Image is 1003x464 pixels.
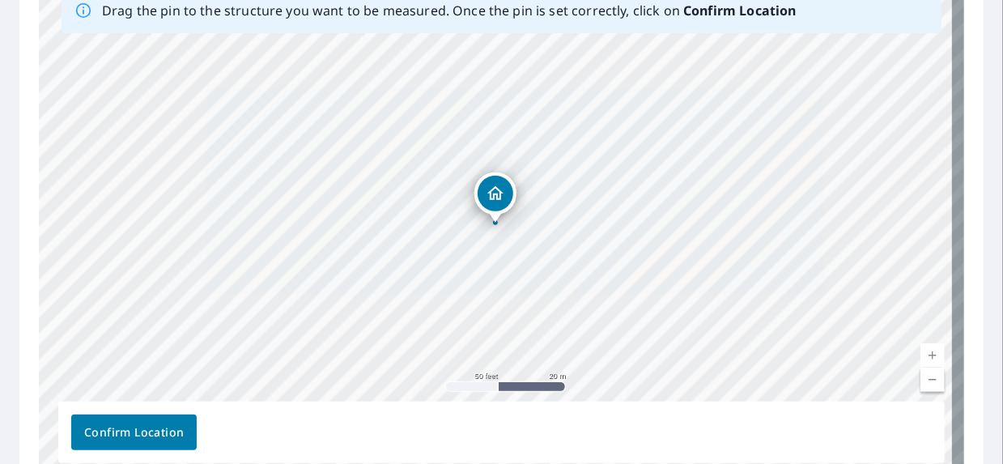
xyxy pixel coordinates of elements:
div: Dropped pin, building 1, Residential property, 10943 E 83rd Pl Tulsa, OK 74133 [474,172,516,223]
span: Confirm Location [84,423,184,443]
b: Confirm Location [683,2,796,19]
a: Current Level 19, Zoom In [920,343,945,368]
button: Confirm Location [71,415,197,450]
p: Drag the pin to the structure you want to be measured. Once the pin is set correctly, click on [102,1,797,20]
a: Current Level 19, Zoom Out [920,368,945,392]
